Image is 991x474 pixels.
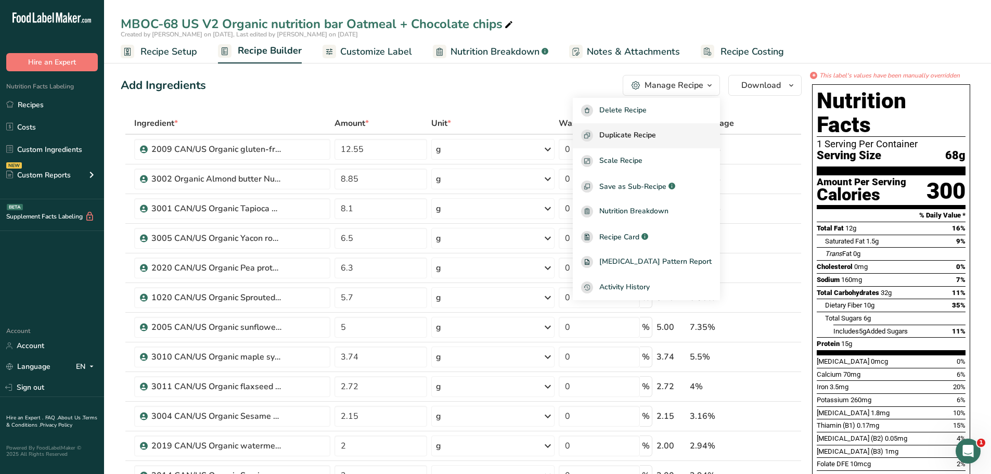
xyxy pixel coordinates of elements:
i: Trans [825,250,842,258]
button: Hire an Expert [6,53,98,71]
span: 16% [952,224,966,232]
div: MBOC-68 US V2 Organic nutrition bar Oatmeal + Chocolate chips [121,15,515,33]
div: 4% [690,380,752,393]
div: Manage Recipe [645,79,703,92]
div: g [436,262,441,274]
iframe: Intercom live chat [956,439,981,464]
span: [MEDICAL_DATA] [817,357,869,365]
span: Folate DFE [817,460,848,468]
div: 3.16% [690,410,752,422]
div: 3011 CAN/US Organic flaxseed [MEDICAL_DATA] USP Caldic [151,380,281,393]
span: 7% [956,276,966,284]
div: 1 Serving Per Container [817,139,966,149]
a: Language [6,357,50,376]
div: 11.91% [690,202,752,215]
div: Add Ingredients [121,77,206,94]
span: 11% [952,327,966,335]
button: Duplicate Recipe [573,123,720,149]
a: Privacy Policy [40,421,72,429]
span: Customize Label [340,45,412,59]
span: 1mg [885,447,898,455]
span: Includes Added Sugars [833,327,908,335]
span: Dietary Fiber [825,301,862,309]
a: Nutrition Breakdown [433,40,548,63]
a: Terms & Conditions . [6,414,97,429]
span: 10% [953,409,966,417]
span: Download [741,79,781,92]
span: Potassium [817,396,849,404]
span: Amount [334,117,369,130]
span: 9% [956,237,966,245]
span: 0mcg [871,357,888,365]
span: Recipe Card [599,232,639,242]
span: Activity History [599,281,650,293]
span: 1 [977,439,985,447]
div: 8.38% [690,291,752,304]
div: 3.74 [657,351,686,363]
span: 0% [957,357,966,365]
span: Calcium [817,370,842,378]
span: Recipe Setup [140,45,197,59]
div: g [436,351,441,363]
div: 3005 CAN/US Organic Yacon root syrup Andean roots [151,232,281,245]
span: 1.5g [866,237,879,245]
div: 5.00 [657,321,686,334]
span: Fat [825,250,852,258]
div: 2020 CAN/US Organic Pea protein crisps PURIS [151,262,281,274]
span: Iron [817,383,828,391]
a: Notes & Attachments [569,40,680,63]
span: [MEDICAL_DATA] [817,409,869,417]
span: 5g [859,327,866,335]
button: Scale Recipe [573,148,720,174]
span: 68g [945,149,966,162]
div: 2019 CAN/US Organic watermelon seeds Smirks + FCEN [151,440,281,452]
span: 2% [957,460,966,468]
div: 9.56% [690,232,752,245]
span: Thiamin (B1) [817,421,855,429]
span: 35% [952,301,966,309]
span: 70mg [843,370,860,378]
span: Cholesterol [817,263,853,271]
span: [MEDICAL_DATA] (B2) [817,434,883,442]
span: 12g [845,224,856,232]
span: Duplicate Recipe [599,130,656,142]
div: 2009 CAN/US Organic gluten-free rolled oats Tootsi + FCEN [151,143,281,156]
a: Hire an Expert . [6,414,43,421]
span: 3.5mg [830,383,848,391]
div: 2.15 [657,410,686,422]
span: Delete Recipe [599,105,647,117]
span: [MEDICAL_DATA] (B3) [817,447,883,455]
a: Recipe Costing [701,40,784,63]
span: 6% [957,370,966,378]
span: Unit [431,117,451,130]
span: Recipe Costing [720,45,784,59]
span: 6g [864,314,871,322]
div: 3010 CAN/US Organic maple syrup amber Appalaches nature [151,351,281,363]
div: 13.01% [690,173,752,185]
div: 3002 Organic Almond butter Nuts to You + FCEN AA profile [151,173,281,185]
div: Calories [817,187,906,202]
span: Notes & Attachments [587,45,680,59]
span: 4% [957,434,966,442]
span: Save as Sub-Recipe [599,181,666,192]
div: g [436,440,441,452]
button: Delete Recipe [573,98,720,123]
span: Recipe Builder [238,44,302,58]
span: Nutrition Breakdown [599,206,668,217]
span: 10mcg [850,460,871,468]
div: g [436,380,441,393]
div: g [436,173,441,185]
span: Created by [PERSON_NAME] on [DATE], Last edited by [PERSON_NAME] on [DATE] [121,30,358,39]
span: 10g [864,301,874,309]
div: EN [76,361,98,373]
span: Protein [817,340,840,348]
span: [MEDICAL_DATA] Pattern Report [599,256,712,268]
div: g [436,143,441,156]
div: Amount Per Serving [817,177,906,187]
a: FAQ . [45,414,58,421]
span: 32g [881,289,892,297]
div: 2.94% [690,440,752,452]
span: 260mg [851,396,871,404]
button: Manage Recipe [623,75,720,96]
div: 1020 CAN/US Organic Sprouted brown rice protein powder Jiangxi Hengding [151,291,281,304]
